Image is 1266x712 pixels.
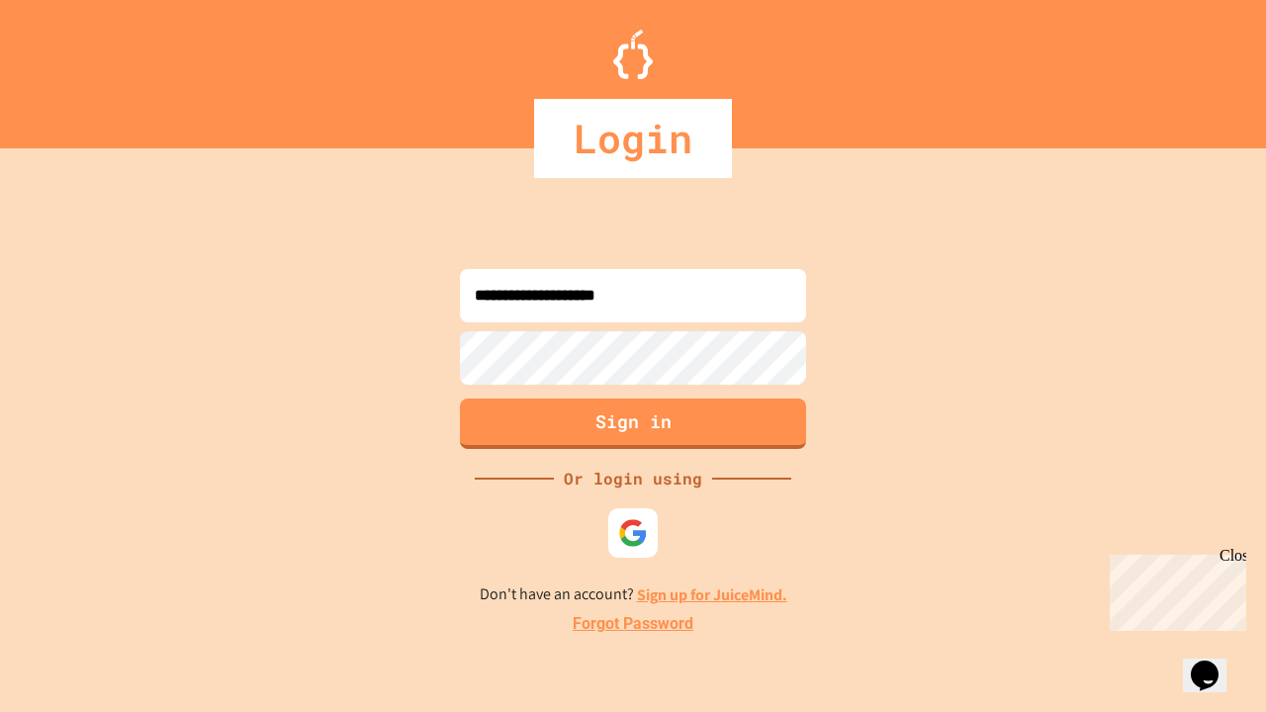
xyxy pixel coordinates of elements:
img: Logo.svg [613,30,653,79]
a: Sign up for JuiceMind. [637,584,787,605]
div: Login [534,99,732,178]
iframe: chat widget [1183,633,1246,692]
div: Or login using [554,467,712,490]
button: Sign in [460,399,806,449]
iframe: chat widget [1102,547,1246,631]
p: Don't have an account? [480,582,787,607]
div: Chat with us now!Close [8,8,136,126]
a: Forgot Password [573,612,693,636]
img: google-icon.svg [618,518,648,548]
